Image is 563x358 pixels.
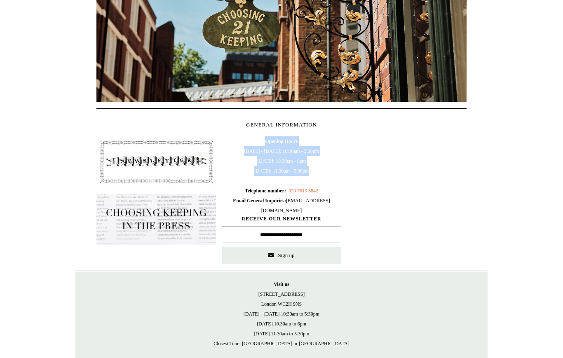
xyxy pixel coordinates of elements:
[222,137,341,216] span: [DATE] - [DATE]: 10:30am - 5:30pm [DATE]: 10.30am - 6pm [DATE]: 11.30am - 5.30pm
[277,101,286,103] button: Page 2
[222,216,341,223] span: RECEIVE OUR NEWSLETTER
[245,188,286,194] b: Telephone number
[265,101,273,103] button: Page 1
[246,122,317,128] span: GENERAL INFORMATION
[278,253,294,259] span: Sign up
[233,198,286,204] b: Email General Inquiries:
[84,280,479,349] p: [STREET_ADDRESS] London WC2H 9NS [DATE] - [DATE] 10:30am to 5:30pm [DATE] 10.30am to 6pm [DATE] 1...
[96,137,216,188] img: pf-4db91bb9--1305-Newsletter-Button_1200x.jpg
[347,137,467,260] iframe: google_map
[284,188,286,194] b: :
[265,139,298,145] b: Opening Hours
[290,101,298,103] button: Page 3
[222,248,341,264] button: Sign up
[289,188,318,194] a: 020 7613 3842
[233,198,330,214] span: [EMAIL_ADDRESS][DOMAIN_NAME]
[274,282,289,288] strong: Visit us
[96,194,216,246] img: pf-635a2b01-aa89-4342-bbcd-4371b60f588c--In-the-press-Button_1200x.jpg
